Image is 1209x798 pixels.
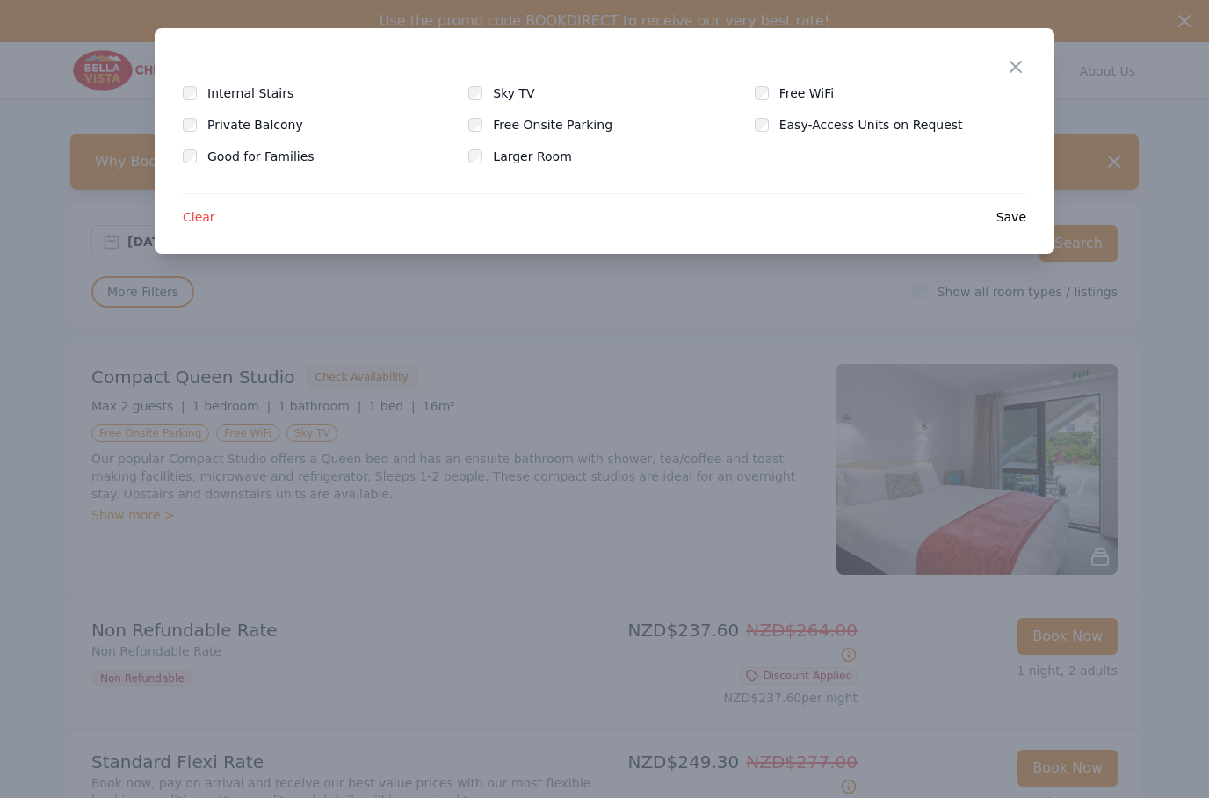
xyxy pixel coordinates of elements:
label: Free Onsite Parking [493,116,633,134]
label: Larger Room [493,148,592,165]
span: Clear [183,208,215,226]
label: Easy-Access Units on Request [779,116,984,134]
label: Good for Families [207,148,336,165]
label: Sky TV [493,84,555,102]
label: Internal Stairs [207,84,315,102]
label: Free WiFi [779,84,856,102]
label: Private Balcony [207,116,324,134]
span: Save [996,208,1026,226]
